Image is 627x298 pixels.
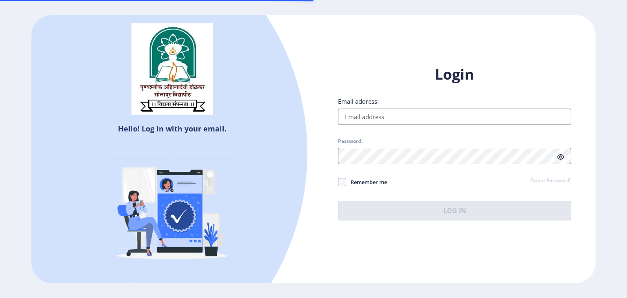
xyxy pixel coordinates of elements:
[338,97,379,105] label: Email address:
[338,109,571,125] input: Email address
[338,64,571,84] h1: Login
[530,177,571,185] a: Forgot Password?
[131,23,213,116] img: sulogo.png
[101,137,244,280] img: Verified-rafiki.svg
[338,138,362,145] label: Password:
[346,177,387,187] span: Remember me
[338,201,571,220] button: Log In
[206,280,243,292] a: Register
[38,280,307,293] h5: Don't have an account?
